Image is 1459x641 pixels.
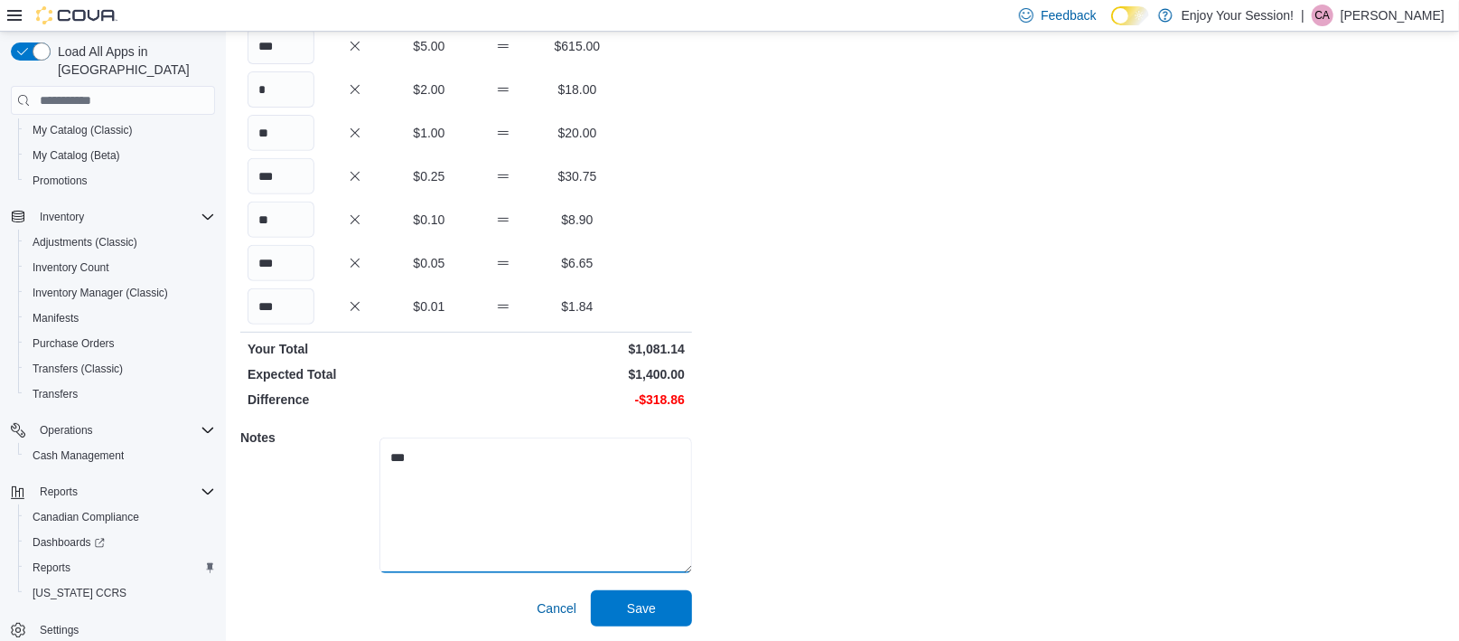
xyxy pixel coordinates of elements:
span: Inventory Manager (Classic) [33,286,168,300]
p: $1.84 [544,297,611,316]
span: Inventory Count [33,260,109,275]
a: Dashboards [18,530,222,555]
button: Reports [18,555,222,580]
input: Quantity [248,158,314,194]
span: Cancel [537,599,576,617]
p: $615.00 [544,37,611,55]
input: Dark Mode [1111,6,1149,25]
button: Manifests [18,306,222,331]
span: My Catalog (Classic) [25,119,215,141]
input: Quantity [248,28,314,64]
a: Purchase Orders [25,333,122,354]
a: [US_STATE] CCRS [25,582,134,604]
span: Purchase Orders [33,336,115,351]
p: Expected Total [248,365,463,383]
button: Promotions [18,168,222,193]
span: Adjustments (Classic) [33,235,137,250]
div: Chantel Albert [1312,5,1333,26]
a: Inventory Count [25,257,117,278]
span: Reports [33,561,70,575]
a: Transfers (Classic) [25,358,130,380]
span: [US_STATE] CCRS [33,586,126,600]
input: Quantity [248,71,314,108]
span: Adjustments (Classic) [25,231,215,253]
a: Transfers [25,383,85,405]
button: Reports [33,481,85,503]
span: Load All Apps in [GEOGRAPHIC_DATA] [51,42,215,79]
span: Transfers [33,387,78,401]
span: Cash Management [25,445,215,467]
span: CA [1315,5,1331,26]
a: Manifests [25,307,86,329]
p: $0.25 [396,167,463,185]
button: Adjustments (Classic) [18,230,222,255]
p: $2.00 [396,80,463,99]
a: Adjustments (Classic) [25,231,145,253]
span: Transfers (Classic) [33,362,123,376]
button: [US_STATE] CCRS [18,580,222,606]
a: My Catalog (Beta) [25,145,127,166]
button: Transfers [18,382,222,407]
span: My Catalog (Classic) [33,123,133,137]
span: Manifests [25,307,215,329]
input: Quantity [248,245,314,281]
span: Promotions [25,170,215,192]
p: | [1301,5,1305,26]
button: Canadian Compliance [18,504,222,530]
span: Reports [33,481,215,503]
span: Dashboards [33,535,105,550]
span: Manifests [33,311,79,325]
span: Inventory Count [25,257,215,278]
a: Inventory Manager (Classic) [25,282,175,304]
button: My Catalog (Beta) [18,143,222,168]
span: Washington CCRS [25,582,215,604]
button: Operations [33,419,100,441]
span: Transfers [25,383,215,405]
span: Dark Mode [1111,25,1112,26]
button: Transfers (Classic) [18,356,222,382]
p: Enjoy Your Session! [1182,5,1295,26]
span: Inventory [40,210,84,224]
button: Inventory [4,204,222,230]
button: Inventory Manager (Classic) [18,280,222,306]
span: Operations [40,423,93,438]
p: $6.65 [544,254,611,272]
p: $1,081.14 [470,340,685,358]
input: Quantity [248,202,314,238]
p: $1,400.00 [470,365,685,383]
img: Cova [36,6,117,24]
h5: Notes [240,419,376,456]
p: Your Total [248,340,463,358]
button: Purchase Orders [18,331,222,356]
span: Inventory Manager (Classic) [25,282,215,304]
span: Transfers (Classic) [25,358,215,380]
button: Inventory [33,206,91,228]
p: $18.00 [544,80,611,99]
span: Canadian Compliance [33,510,139,524]
span: Settings [40,623,79,637]
a: Settings [33,619,86,641]
button: My Catalog (Classic) [18,118,222,143]
input: Quantity [248,115,314,151]
span: My Catalog (Beta) [33,148,120,163]
a: Cash Management [25,445,131,467]
p: $0.05 [396,254,463,272]
a: Canadian Compliance [25,506,146,528]
span: Dashboards [25,532,215,553]
p: $0.01 [396,297,463,316]
span: Cash Management [33,448,124,463]
span: Settings [33,618,215,641]
button: Operations [4,418,222,443]
a: Dashboards [25,532,112,553]
p: [PERSON_NAME] [1341,5,1445,26]
span: Reports [40,485,78,499]
a: My Catalog (Classic) [25,119,140,141]
button: Cancel [529,590,584,627]
button: Inventory Count [18,255,222,280]
p: $1.00 [396,124,463,142]
span: Canadian Compliance [25,506,215,528]
p: $5.00 [396,37,463,55]
span: Promotions [33,174,88,188]
p: $8.90 [544,211,611,229]
span: Purchase Orders [25,333,215,354]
